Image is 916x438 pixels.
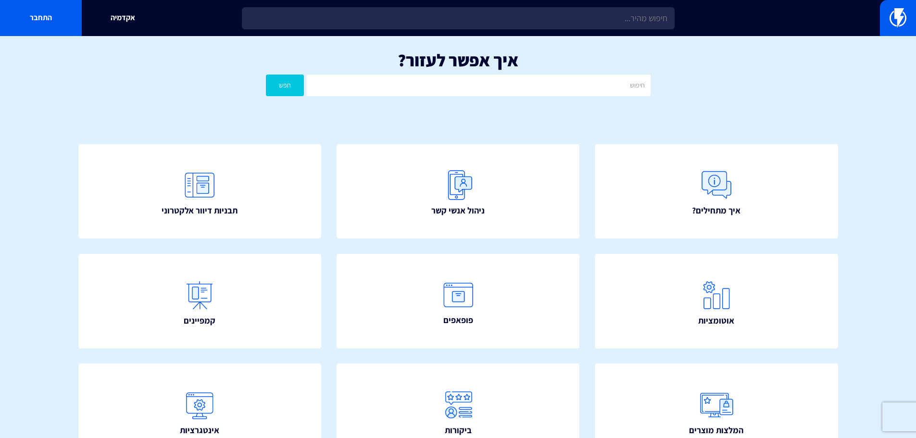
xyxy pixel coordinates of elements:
a: קמפיינים [78,254,322,349]
a: תבניות דיוור אלקטרוני [78,144,322,239]
a: איך מתחילים? [595,144,838,239]
span: ביקורות [445,424,472,437]
a: פופאפים [337,254,580,349]
h1: איך אפשר לעזור? [14,50,902,70]
span: ניהול אנשי קשר [431,204,485,217]
a: ניהול אנשי קשר [337,144,580,239]
input: חיפוש מהיר... [242,7,675,29]
span: פופאפים [443,314,473,326]
span: קמפיינים [184,314,215,327]
span: אינטגרציות [180,424,219,437]
span: תבניות דיוור אלקטרוני [162,204,238,217]
span: איך מתחילים? [692,204,740,217]
a: אוטומציות [595,254,838,349]
span: אוטומציות [698,314,734,327]
input: חיפוש [306,75,650,96]
button: חפש [266,75,304,96]
span: המלצות מוצרים [689,424,743,437]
